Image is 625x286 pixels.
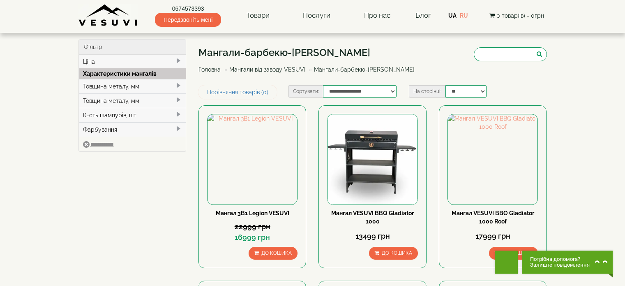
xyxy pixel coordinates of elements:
[198,66,221,73] a: Головна
[79,122,186,137] div: Фарбування
[249,247,298,260] button: До кошика
[489,247,538,260] button: До кошика
[447,231,538,242] div: 17999 грн
[79,93,186,108] div: Товщина металу, мм
[409,85,445,98] label: На сторінці:
[229,66,305,73] a: Мангали від заводу VESUVI
[448,12,457,19] a: UA
[155,13,221,27] span: Передзвоніть мені
[288,85,323,98] label: Сортувати:
[207,232,298,243] div: 16999 грн
[496,12,544,19] span: 0 товар(ів) - 0грн
[79,79,186,93] div: Товщина металу, мм
[452,210,534,225] a: Мангал VESUVI BBQ Gladiator 1000 Roof
[216,210,289,216] a: Мангал 3В1 Legion VESUVI
[208,114,297,204] img: Мангал 3В1 Legion VESUVI
[487,11,547,20] button: 0 товар(ів) - 0грн
[530,262,590,268] span: Залиште повідомлення
[327,231,417,242] div: 13499 грн
[522,251,613,274] button: Chat button
[369,247,418,260] button: До кошика
[356,6,399,25] a: Про нас
[198,85,277,99] a: Порівняння товарів (0)
[261,250,292,256] span: До кошика
[448,114,537,204] img: Мангал VESUVI BBQ Gladiator 1000 Roof
[238,6,278,25] a: Товари
[460,12,468,19] a: RU
[415,11,431,19] a: Блог
[79,55,186,69] div: Ціна
[530,256,590,262] span: Потрібна допомога?
[295,6,339,25] a: Послуги
[331,210,414,225] a: Мангал VESUVI BBQ Gladiator 1000
[79,40,186,55] div: Фільтр
[78,4,138,27] img: Завод VESUVI
[382,250,412,256] span: До кошика
[327,114,417,204] img: Мангал VESUVI BBQ Gladiator 1000
[155,5,221,13] a: 0674573393
[207,221,298,232] div: 22999 грн
[307,65,415,74] li: Мангали-барбекю-[PERSON_NAME]
[502,250,532,256] span: До кошика
[79,108,186,122] div: К-сть шампурів, шт
[198,47,421,58] h1: Мангали-барбекю-[PERSON_NAME]
[495,251,518,274] button: Get Call button
[79,68,186,79] div: Характеристики мангалів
